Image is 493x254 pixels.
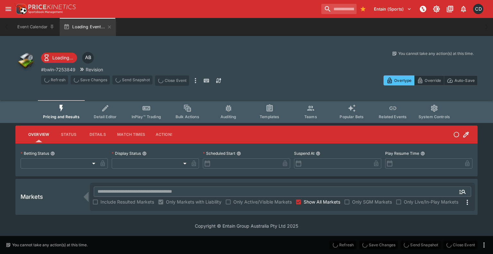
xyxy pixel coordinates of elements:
[294,151,315,156] p: Suspend At
[237,151,241,156] button: Scheduled Start
[473,4,483,14] div: Cameron Duffy
[112,151,141,156] p: Display Status
[28,4,76,9] img: PriceKinetics
[471,2,485,16] button: Cameron Duffy
[417,3,429,15] button: NOT Connected to PK
[340,114,364,119] span: Popular Bets
[385,151,419,156] p: Play Resume Time
[260,114,279,119] span: Templates
[458,3,469,15] button: Notifications
[54,127,83,142] button: Status
[414,75,444,85] button: Override
[15,51,36,71] img: other.png
[221,114,236,119] span: Auditing
[398,51,474,57] p: You cannot take any action(s) at this time.
[379,114,407,119] span: Related Events
[384,75,478,85] div: Start From
[444,75,478,85] button: Auto-Save
[100,198,154,205] span: Include Resulted Markets
[83,127,112,142] button: Details
[52,54,73,61] p: Loading...
[43,114,80,119] span: Pricing and Results
[12,242,88,248] p: You cannot take any action(s) at this time.
[112,127,150,142] button: Match Times
[23,127,54,142] button: Overview
[150,127,179,142] button: Actions
[384,75,414,85] button: Overtype
[21,193,43,200] h5: Markets
[166,198,221,205] span: Only Markets with Liability
[94,114,117,119] span: Detail Editor
[176,114,199,119] span: Bulk Actions
[321,4,357,14] input: search
[370,4,415,14] button: Select Tenant
[21,151,49,156] p: Betting Status
[419,114,450,119] span: System Controls
[463,198,471,206] svg: More
[352,198,392,205] span: Only SGM Markets
[82,52,94,64] div: Alex Bothe
[41,66,75,73] p: Copy To Clipboard
[86,66,103,73] p: Revision
[431,3,442,15] button: Toggle light/dark mode
[60,18,116,36] button: Loading Event...
[142,151,147,156] button: Display Status
[358,4,368,14] button: Bookmarks
[3,3,14,15] button: open drawer
[28,11,63,13] img: Sportsbook Management
[454,77,475,84] p: Auto-Save
[203,151,235,156] p: Scheduled Start
[404,198,458,205] span: Only Live/In-Play Markets
[304,114,317,119] span: Teams
[192,75,199,86] button: more
[425,77,441,84] p: Override
[132,114,161,119] span: InPlay™ Trading
[50,151,55,156] button: Betting Status
[304,198,340,205] span: Show All Markets
[38,100,455,123] div: Event type filters
[316,151,320,156] button: Suspend At
[233,198,292,205] span: Only Active/Visible Markets
[457,186,468,197] button: Open
[444,3,456,15] button: Documentation
[480,241,488,249] button: more
[420,151,425,156] button: Play Resume Time
[394,77,411,84] p: Overtype
[13,18,58,36] button: Event Calendar
[14,3,27,15] img: PriceKinetics Logo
